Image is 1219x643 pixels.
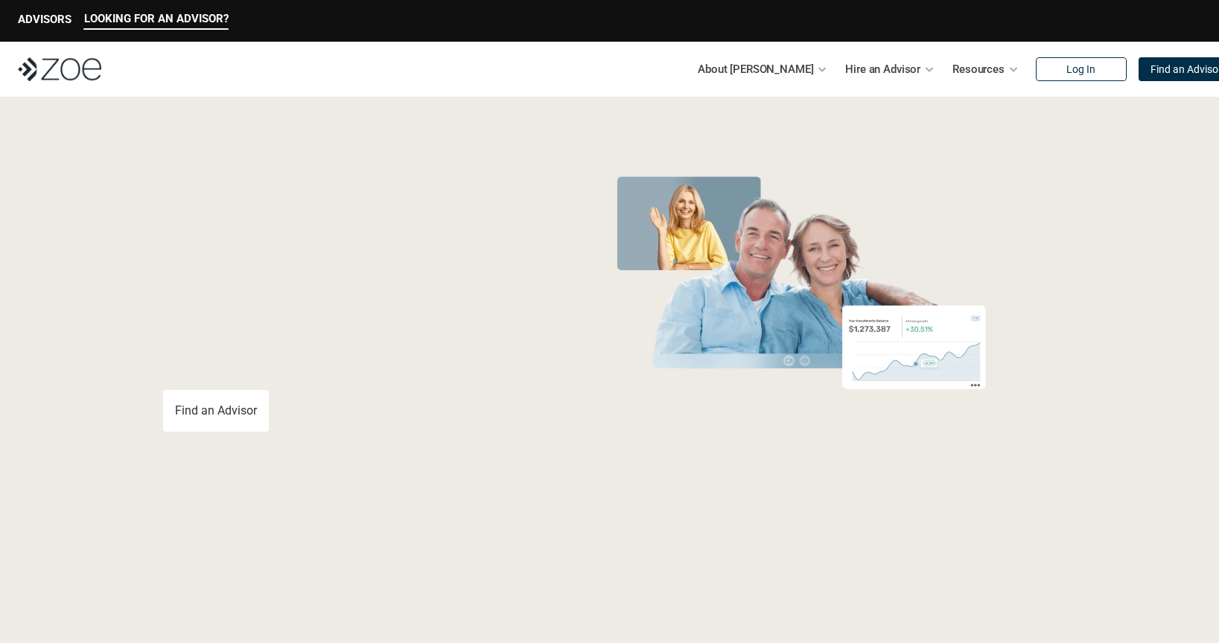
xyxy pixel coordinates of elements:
p: Find an Advisor [175,403,257,418]
span: with a Financial Advisor [163,214,464,321]
p: LOOKING FOR AN ADVISOR? [84,12,229,25]
p: ADVISORS [18,13,71,26]
p: Loremipsum: *DolOrsi Ametconsecte adi Eli Seddoeius tem inc utlaboreet. Dol 2749 MagNaal Enimadmi... [36,584,1183,638]
p: Log In [1066,63,1095,76]
p: You deserve an advisor you can trust. [PERSON_NAME], hire, and invest with vetted, fiduciary, fin... [163,336,547,372]
p: About [PERSON_NAME] [698,58,813,80]
p: Hire an Advisor [845,58,920,80]
em: The information in the visuals above is for illustrative purposes only and does not represent an ... [595,420,1008,429]
span: Grow Your Wealth [163,164,494,222]
p: Resources [952,58,1005,80]
a: Find an Advisor [163,390,269,432]
a: Log In [1036,57,1127,81]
